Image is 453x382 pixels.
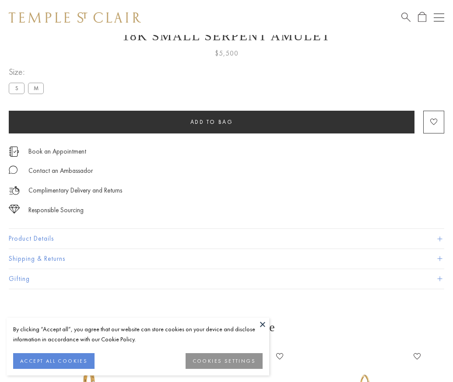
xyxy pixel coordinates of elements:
[186,353,263,369] button: COOKIES SETTINGS
[418,12,426,23] a: Open Shopping Bag
[215,48,239,59] span: $5,500
[28,165,93,176] div: Contact an Ambassador
[9,165,18,174] img: MessageIcon-01_2.svg
[9,229,444,249] button: Product Details
[13,353,95,369] button: ACCEPT ALL COOKIES
[9,83,25,94] label: S
[28,83,44,94] label: M
[434,12,444,23] button: Open navigation
[28,185,122,196] p: Complimentary Delivery and Returns
[9,249,444,269] button: Shipping & Returns
[9,185,20,196] img: icon_delivery.svg
[9,147,19,157] img: icon_appointment.svg
[9,269,444,289] button: Gifting
[13,324,263,344] div: By clicking “Accept all”, you agree that our website can store cookies on your device and disclos...
[9,12,141,23] img: Temple St. Clair
[9,28,444,43] h1: 18K Small Serpent Amulet
[401,12,411,23] a: Search
[28,205,84,216] div: Responsible Sourcing
[9,205,20,214] img: icon_sourcing.svg
[9,111,414,133] button: Add to bag
[190,118,233,126] span: Add to bag
[28,147,86,156] a: Book an Appointment
[9,65,47,79] span: Size:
